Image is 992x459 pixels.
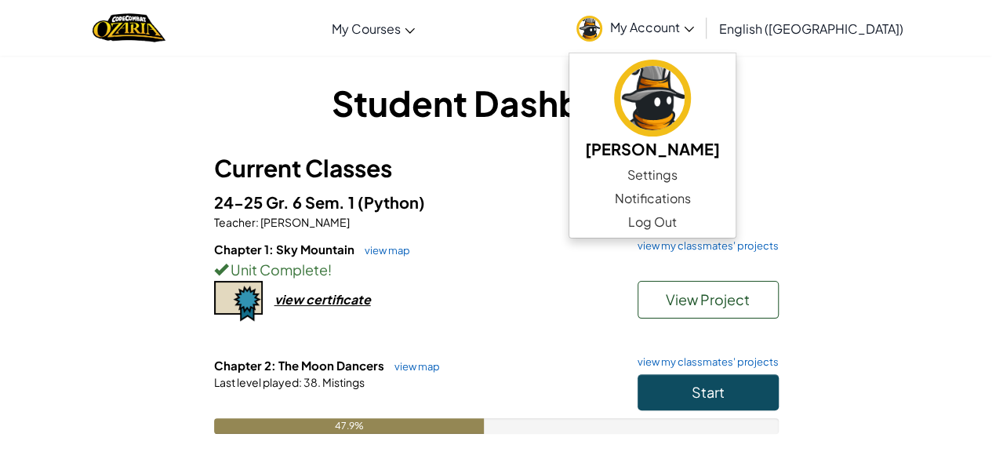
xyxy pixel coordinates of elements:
[214,242,357,257] span: Chapter 1: Sky Mountain
[274,291,371,308] div: view certificate
[610,19,694,35] span: My Account
[387,360,440,373] a: view map
[299,375,302,389] span: :
[214,375,299,389] span: Last level played
[569,210,736,234] a: Log Out
[214,151,779,186] h3: Current Classes
[614,60,691,137] img: avatar
[569,3,702,53] a: My Account
[585,137,720,161] h5: [PERSON_NAME]
[630,241,779,251] a: view my classmates' projects
[93,12,165,44] img: Home
[569,187,736,210] a: Notifications
[569,163,736,187] a: Settings
[214,192,358,212] span: 24-25 Gr. 6 Sem. 1
[666,290,750,308] span: View Project
[638,281,779,319] button: View Project
[214,291,371,308] a: view certificate
[259,215,350,229] span: [PERSON_NAME]
[358,192,425,212] span: (Python)
[614,189,690,208] span: Notifications
[214,418,485,434] div: 47.9%
[332,20,401,37] span: My Courses
[214,215,256,229] span: Teacher
[256,215,259,229] span: :
[302,375,321,389] span: 38.
[692,383,725,401] span: Start
[214,78,779,127] h1: Student Dashboard
[569,57,736,163] a: [PERSON_NAME]
[630,357,779,367] a: view my classmates' projects
[321,375,365,389] span: Mistings
[324,7,423,49] a: My Courses
[328,260,332,279] span: !
[93,12,165,44] a: Ozaria by CodeCombat logo
[214,358,387,373] span: Chapter 2: The Moon Dancers
[576,16,602,42] img: avatar
[711,7,911,49] a: English ([GEOGRAPHIC_DATA])
[228,260,328,279] span: Unit Complete
[214,281,263,322] img: certificate-icon.png
[638,374,779,410] button: Start
[719,20,903,37] span: English ([GEOGRAPHIC_DATA])
[357,244,410,257] a: view map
